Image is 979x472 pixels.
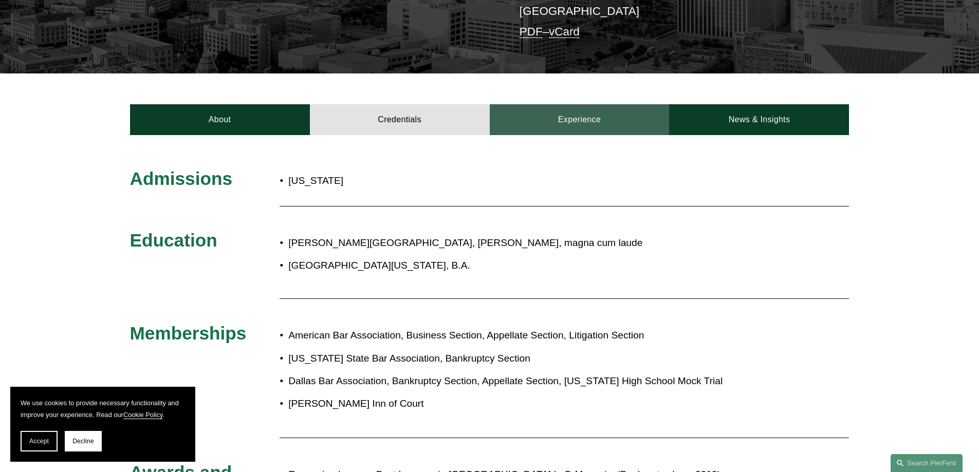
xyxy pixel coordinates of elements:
p: American Bar Association, Business Section, Appellate Section, Litigation Section [288,327,759,345]
a: Cookie Policy [123,411,163,419]
a: About [130,104,310,135]
a: News & Insights [669,104,849,135]
span: Decline [72,438,94,445]
p: [PERSON_NAME][GEOGRAPHIC_DATA], [PERSON_NAME], magna cum laude [288,234,759,252]
p: [GEOGRAPHIC_DATA][US_STATE], B.A. [288,257,759,275]
p: [US_STATE] [288,172,549,190]
a: vCard [549,25,580,38]
a: PDF [520,25,543,38]
a: Search this site [891,454,963,472]
button: Decline [65,431,102,451]
a: Credentials [310,104,490,135]
section: Cookie banner [10,387,195,462]
p: [US_STATE] State Bar Association, Bankruptcy Section [288,350,759,368]
button: Accept [21,431,58,451]
p: [PERSON_NAME] Inn of Court [288,395,759,413]
p: Dallas Bar Association, Bankruptcy Section, Appellate Section, [US_STATE] High School Mock Trial [288,372,759,390]
span: Accept [29,438,49,445]
span: Education [130,230,217,250]
p: We use cookies to provide necessary functionality and improve your experience. Read our . [21,397,185,421]
span: Admissions [130,168,232,188]
span: Memberships [130,323,247,343]
a: Experience [490,104,670,135]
